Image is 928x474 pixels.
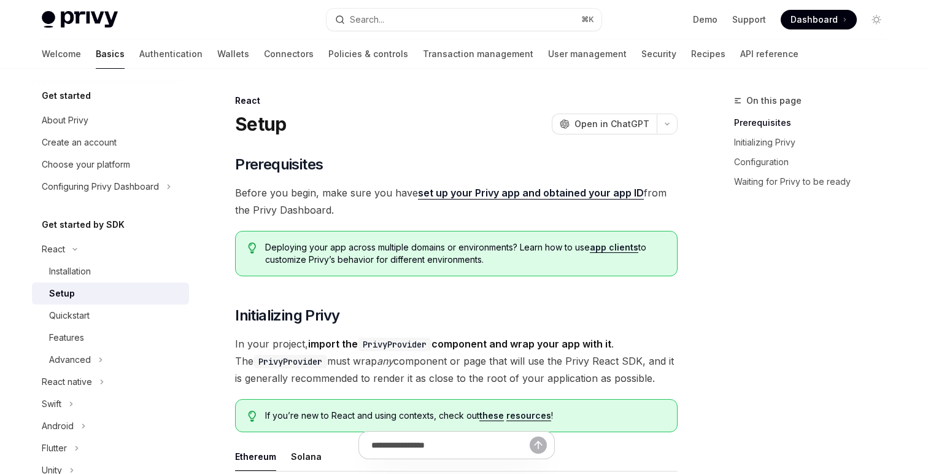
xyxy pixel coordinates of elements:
[358,338,431,351] code: PrivyProvider
[734,113,896,133] a: Prerequisites
[248,243,257,254] svg: Tip
[42,179,159,194] div: Configuring Privy Dashboard
[371,432,530,459] input: Ask a question...
[42,419,74,433] div: Android
[328,39,408,69] a: Policies & controls
[740,39,798,69] a: API reference
[590,242,638,253] a: app clients
[42,11,118,28] img: light logo
[32,238,83,260] button: React
[867,10,886,29] button: Toggle dark mode
[32,109,189,131] a: About Privy
[530,437,547,454] button: Send message
[42,157,130,172] div: Choose your platform
[377,355,393,367] em: any
[265,241,665,266] span: Deploying your app across multiple domains or environments? Learn how to use to customize Privy’s...
[235,184,678,219] span: Before you begin, make sure you have from the Privy Dashboard.
[49,264,91,279] div: Installation
[734,133,896,152] a: Initializing Privy
[42,441,67,456] div: Flutter
[32,305,189,327] a: Quickstart
[781,10,857,29] a: Dashboard
[693,14,717,26] a: Demo
[265,410,665,422] span: If you’re new to React and using contexts, check out !
[32,415,92,437] button: Android
[691,39,725,69] a: Recipes
[42,135,117,150] div: Create an account
[42,39,81,69] a: Welcome
[548,39,627,69] a: User management
[235,335,678,387] span: In your project, . The must wrap component or page that will use the Privy React SDK, and it is g...
[253,355,327,368] code: PrivyProvider
[423,39,533,69] a: Transaction management
[96,39,125,69] a: Basics
[42,113,88,128] div: About Privy
[506,410,551,421] a: resources
[327,9,601,31] button: Search...⌘K
[734,152,896,172] a: Configuration
[49,330,84,345] div: Features
[235,95,678,107] div: React
[248,411,257,422] svg: Tip
[32,393,80,415] button: Swift
[641,39,676,69] a: Security
[32,371,110,393] button: React native
[49,286,75,301] div: Setup
[581,15,594,25] span: ⌘ K
[791,14,838,26] span: Dashboard
[32,131,189,153] a: Create an account
[32,349,109,371] button: Advanced
[479,410,504,421] a: these
[42,88,91,103] h5: Get started
[42,397,61,411] div: Swift
[574,118,649,130] span: Open in ChatGPT
[308,338,611,350] strong: import the component and wrap your app with it
[42,242,65,257] div: React
[32,260,189,282] a: Installation
[734,172,896,192] a: Waiting for Privy to be ready
[350,12,384,27] div: Search...
[235,113,286,135] h1: Setup
[49,352,91,367] div: Advanced
[32,282,189,305] a: Setup
[264,39,314,69] a: Connectors
[42,217,125,232] h5: Get started by SDK
[32,327,189,349] a: Features
[418,187,644,200] a: set up your Privy app and obtained your app ID
[746,93,802,108] span: On this page
[139,39,203,69] a: Authentication
[552,114,657,134] button: Open in ChatGPT
[32,153,189,176] a: Choose your platform
[217,39,249,69] a: Wallets
[32,176,177,198] button: Configuring Privy Dashboard
[235,306,339,325] span: Initializing Privy
[42,375,92,389] div: React native
[732,14,766,26] a: Support
[49,308,90,323] div: Quickstart
[235,155,323,174] span: Prerequisites
[32,437,85,459] button: Flutter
